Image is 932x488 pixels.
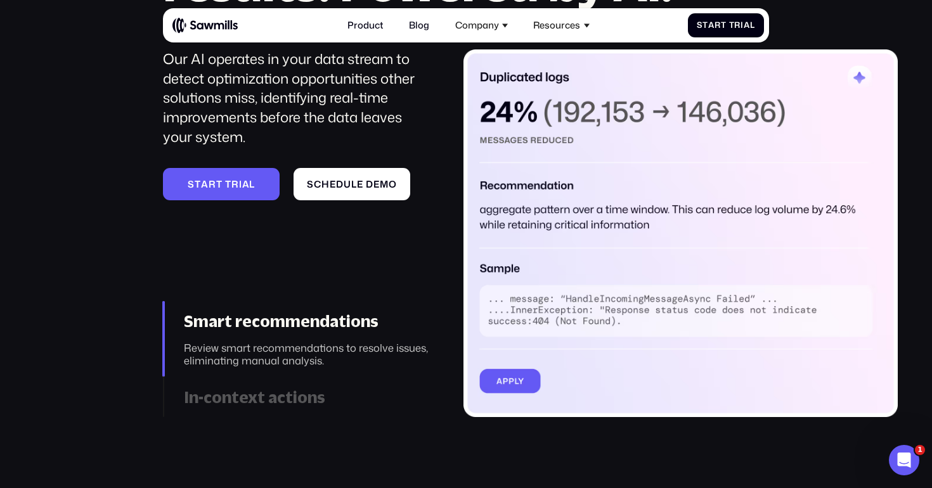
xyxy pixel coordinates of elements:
[744,20,750,30] span: a
[697,20,702,30] span: S
[344,179,351,190] span: u
[708,20,715,30] span: a
[249,179,255,190] span: l
[402,13,436,38] a: Blog
[351,179,357,190] span: l
[163,168,280,200] a: Starttrial
[201,179,209,190] span: a
[242,179,250,190] span: a
[184,342,431,367] div: Review smart recommendations to resolve issues, eliminating manual analysis.
[380,179,389,190] span: m
[188,179,195,190] span: S
[448,13,515,38] div: Company
[239,179,242,190] span: i
[294,168,410,200] a: Scheduledemo
[314,179,321,190] span: c
[216,179,223,190] span: t
[389,179,397,190] span: o
[734,20,741,30] span: r
[321,179,330,190] span: h
[889,445,919,475] iframe: Intercom live chat
[915,445,925,455] span: 1
[357,179,363,190] span: e
[688,13,765,37] a: StartTrial
[702,20,708,30] span: t
[225,179,231,190] span: t
[366,179,373,190] span: d
[373,179,380,190] span: e
[750,20,755,30] span: l
[330,179,336,190] span: e
[209,179,216,190] span: r
[184,312,431,331] div: Smart recommendations
[340,13,391,38] a: Product
[307,179,314,190] span: S
[336,179,344,190] span: d
[526,13,596,38] div: Resources
[741,20,744,30] span: i
[533,20,580,31] div: Resources
[195,179,201,190] span: t
[231,179,239,190] span: r
[715,20,721,30] span: r
[455,20,499,31] div: Company
[163,49,431,147] div: Our AI operates in your data stream to detect optimization opportunities other solutions miss, id...
[184,388,431,407] div: In-context actions
[721,20,727,30] span: t
[729,20,735,30] span: T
